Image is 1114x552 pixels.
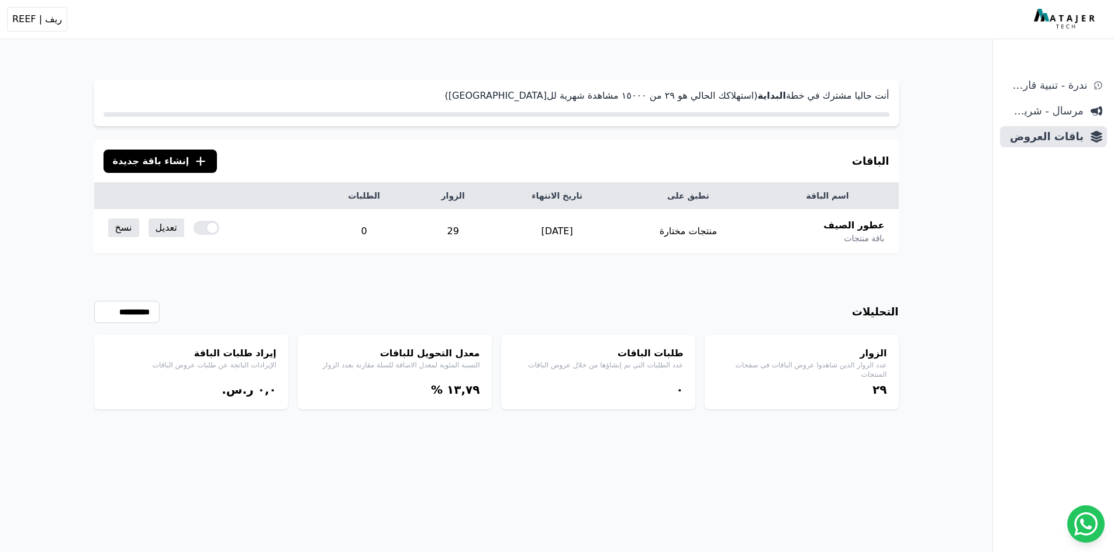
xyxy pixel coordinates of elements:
bdi: ١۳,٧٩ [447,383,480,397]
h4: إيراد طلبات الباقة [106,346,277,360]
th: الزوار [412,183,494,209]
th: تطبق على [620,183,757,209]
strong: البداية [757,90,785,101]
p: عدد الطلبات التي تم إنشاؤها من خلال عروض الباقات [513,360,684,370]
td: [DATE] [494,209,620,254]
h3: التحليلات [852,304,899,320]
span: باقات العروض [1005,129,1084,145]
button: إنشاء باقة جديدة [104,150,218,173]
p: عدد الزوار الذين شاهدوا عروض الباقات في صفحات المنتجات [716,360,887,379]
p: الإيرادات الناتجة عن طلبات عروض الباقات [106,360,277,370]
bdi: ۰,۰ [257,383,276,397]
span: عطور الصيف [823,218,884,232]
p: أنت حاليا مشترك في خطة (استهلاكك الحالي هو ٢٩ من ١٥۰۰۰ مشاهدة شهرية لل[GEOGRAPHIC_DATA]) [104,89,889,103]
td: منتجات مختارة [620,209,757,254]
span: ندرة - تنبية قارب علي النفاذ [1005,77,1087,93]
td: 29 [412,209,494,254]
a: نسخ [108,218,139,237]
p: النسبة المئوية لمعدل الاضافة للسلة مقارنة بعدد الزوار [309,360,480,370]
span: ريف | REEF [12,12,62,26]
img: MatajerTech Logo [1034,9,1098,30]
span: إنشاء باقة جديدة [113,154,189,168]
div: ۰ [513,381,684,398]
td: 0 [316,209,412,254]
h4: الزوار [716,346,887,360]
th: الطلبات [316,183,412,209]
span: % [431,383,443,397]
button: ريف | REEF [7,7,67,32]
h4: طلبات الباقات [513,346,684,360]
span: باقة منتجات [844,232,884,244]
th: اسم الباقة [757,183,899,209]
div: ٢٩ [716,381,887,398]
th: تاريخ الانتهاء [494,183,620,209]
h4: معدل التحويل للباقات [309,346,480,360]
span: مرسال - شريط دعاية [1005,103,1084,119]
h3: الباقات [852,153,889,169]
a: تعديل [149,218,184,237]
span: ر.س. [222,383,253,397]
